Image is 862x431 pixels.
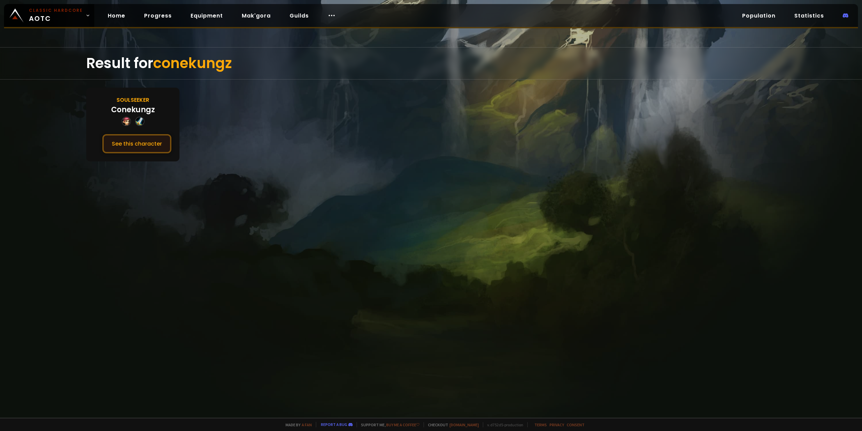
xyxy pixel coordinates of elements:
[153,53,232,73] span: conekungz
[483,422,523,427] span: v. d752d5 - production
[102,9,131,23] a: Home
[737,9,781,23] a: Population
[450,422,479,427] a: [DOMAIN_NAME]
[789,9,829,23] a: Statistics
[567,422,585,427] a: Consent
[86,48,776,79] div: Result for
[550,422,564,427] a: Privacy
[29,7,83,24] span: AOTC
[284,9,314,23] a: Guilds
[236,9,276,23] a: Mak'gora
[302,422,312,427] a: a fan
[102,134,171,153] button: See this character
[4,4,94,27] a: Classic HardcoreAOTC
[424,422,479,427] span: Checkout
[29,7,83,13] small: Classic Hardcore
[139,9,177,23] a: Progress
[534,422,547,427] a: Terms
[386,422,420,427] a: Buy me a coffee
[117,96,149,104] div: Soulseeker
[111,104,155,115] div: Conekungz
[321,422,347,427] a: Report a bug
[357,422,420,427] span: Support me,
[185,9,228,23] a: Equipment
[281,422,312,427] span: Made by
